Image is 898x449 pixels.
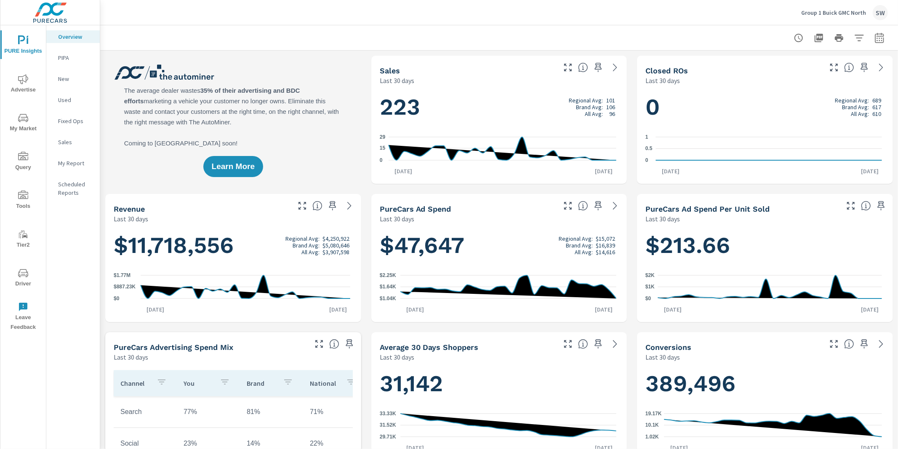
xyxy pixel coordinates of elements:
[322,242,349,249] p: $5,080,646
[301,249,320,255] p: All Avg:
[380,422,396,428] text: 31.52K
[0,25,46,336] div: nav menu
[851,30,868,46] button: Apply Filters
[3,229,43,250] span: Tier2
[3,191,43,211] span: Tools
[609,110,615,117] p: 96
[872,97,881,104] p: 689
[343,337,356,351] span: Save this to your personalized report
[400,305,430,314] p: [DATE]
[3,152,43,172] span: Query
[114,272,131,278] text: $1.77M
[380,75,414,86] p: Last 30 days
[561,199,575,212] button: Make Fullscreen
[380,296,396,301] text: $1.04K
[658,305,687,314] p: [DATE]
[801,9,866,16] p: Group 1 Buick GMC North
[247,379,276,387] p: Brand
[576,104,603,110] p: Brand Avg:
[322,249,349,255] p: $3,907,598
[303,401,366,422] td: 71%
[585,110,603,117] p: All Avg:
[380,231,619,260] h1: $47,647
[871,30,888,46] button: Select Date Range
[46,51,100,64] div: PIPA
[645,214,680,224] p: Last 30 days
[844,199,858,212] button: Make Fullscreen
[114,231,353,260] h1: $11,718,556
[58,138,93,146] p: Sales
[569,97,603,104] p: Regional Avg:
[58,159,93,167] p: My Report
[58,117,93,125] p: Fixed Ops
[46,136,100,148] div: Sales
[589,305,618,314] p: [DATE]
[645,434,659,440] text: 1.02K
[212,163,255,170] span: Learn More
[645,272,655,278] text: $2K
[855,305,885,314] p: [DATE]
[312,337,326,351] button: Make Fullscreen
[874,199,888,212] span: Save this to your personalized report
[645,75,680,86] p: Last 30 days
[203,156,263,177] button: Learn More
[3,268,43,289] span: Driver
[114,401,177,422] td: Search
[645,343,691,352] h5: Conversions
[46,178,100,199] div: Scheduled Reports
[578,339,588,349] span: A rolling 30 day total of daily Shoppers on the dealership website, averaged over the selected da...
[842,104,869,110] p: Brand Avg:
[177,401,240,422] td: 77%
[578,62,588,73] span: Number of vehicles sold by the dealership over the selected date range. [Source: This data is sou...
[380,284,396,290] text: $1.64K
[645,352,680,362] p: Last 30 days
[380,145,386,151] text: 15
[380,411,396,417] text: 33.33K
[575,249,593,255] p: All Avg:
[861,201,871,211] span: Average cost of advertising per each vehicle sold at the dealer over the selected date range. The...
[561,337,575,351] button: Make Fullscreen
[561,61,575,74] button: Make Fullscreen
[645,369,885,398] h1: 389,496
[322,235,349,242] p: $4,250,922
[873,5,888,20] div: SW
[645,296,651,301] text: $0
[874,337,888,351] a: See more details in report
[578,201,588,211] span: Total cost of media for all PureCars channels for the selected dealership group over the selected...
[58,75,93,83] p: New
[114,343,233,352] h5: PureCars Advertising Spend Mix
[596,235,615,242] p: $15,072
[872,110,881,117] p: 610
[380,66,400,75] h5: Sales
[596,249,615,255] p: $14,616
[592,61,605,74] span: Save this to your personalized report
[855,167,885,175] p: [DATE]
[645,157,648,163] text: 0
[380,272,396,278] text: $2.25K
[120,379,150,387] p: Channel
[46,73,100,85] div: New
[380,369,619,398] h1: 31,142
[874,61,888,74] a: See more details in report
[592,337,605,351] span: Save this to your personalized report
[645,134,648,140] text: 1
[608,337,622,351] a: See more details in report
[380,214,414,224] p: Last 30 days
[323,305,353,314] p: [DATE]
[827,337,841,351] button: Make Fullscreen
[858,61,871,74] span: Save this to your personalized report
[46,30,100,43] div: Overview
[596,242,615,249] p: $16,839
[380,157,383,163] text: 0
[645,231,885,260] h1: $213.66
[389,167,418,175] p: [DATE]
[329,339,339,349] span: This table looks at how you compare to the amount of budget you spend per channel as opposed to y...
[835,97,869,104] p: Regional Avg:
[606,104,615,110] p: 106
[114,284,136,290] text: $887.23K
[645,93,885,121] h1: 0
[645,422,659,428] text: 10.1K
[380,343,479,352] h5: Average 30 Days Shoppers
[3,302,43,332] span: Leave Feedback
[114,204,145,213] h5: Revenue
